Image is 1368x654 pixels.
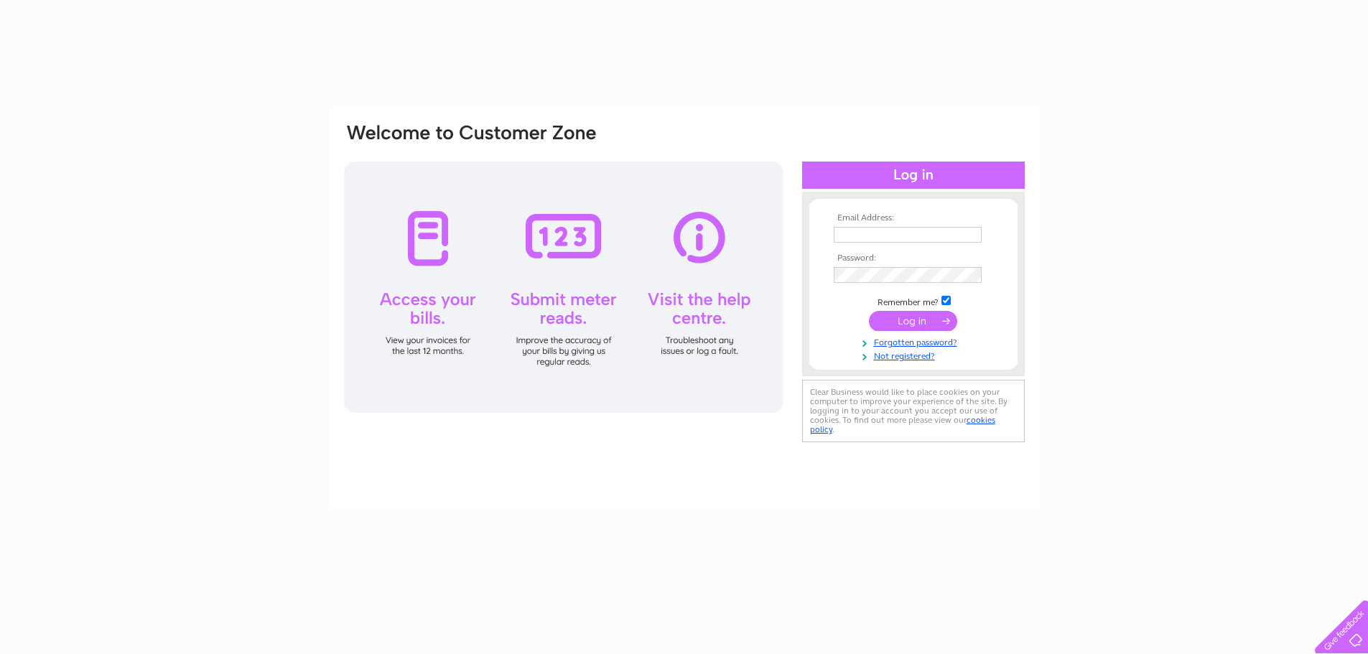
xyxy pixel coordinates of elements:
th: Email Address: [830,213,997,223]
th: Password: [830,253,997,263]
td: Remember me? [830,294,997,308]
a: Forgotten password? [834,335,997,348]
a: cookies policy [810,415,995,434]
input: Submit [869,311,957,331]
a: Not registered? [834,348,997,362]
div: Clear Business would like to place cookies on your computer to improve your experience of the sit... [802,380,1025,442]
